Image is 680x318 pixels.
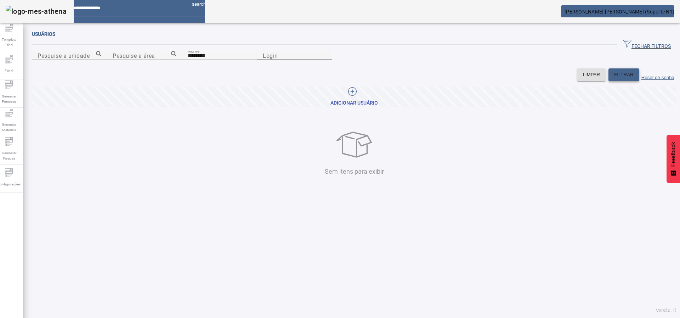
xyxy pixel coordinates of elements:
mat-label: Pesquise a área [113,52,155,59]
span: FILTRAR [614,71,634,78]
span: Versão: () [656,308,676,313]
span: Feedback [670,142,676,167]
button: Feedback - Mostrar pesquisa [667,135,680,183]
button: LIMPAR [577,68,606,81]
span: [PERSON_NAME] [PERSON_NAME] (Suporte N1) [565,9,674,15]
mat-label: Pesquise a unidade [38,52,90,59]
label: Reset de senha [641,75,674,80]
input: Number [113,51,176,60]
mat-label: Nome [188,48,199,53]
span: Usuários [32,31,55,37]
span: LIMPAR [583,71,600,78]
mat-label: Login [263,52,278,59]
button: FILTRAR [608,68,639,81]
input: Number [38,51,101,60]
img: logo-mes-athena [6,6,67,17]
span: FECHAR FILTROS [623,39,671,50]
div: Adicionar Usuário [330,100,378,107]
button: Reset de senha [639,68,676,81]
button: FECHAR FILTROS [617,38,676,51]
button: Adicionar Usuário [32,87,676,107]
span: Fabril [2,66,15,76]
p: Sem itens para exibir [34,167,675,176]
